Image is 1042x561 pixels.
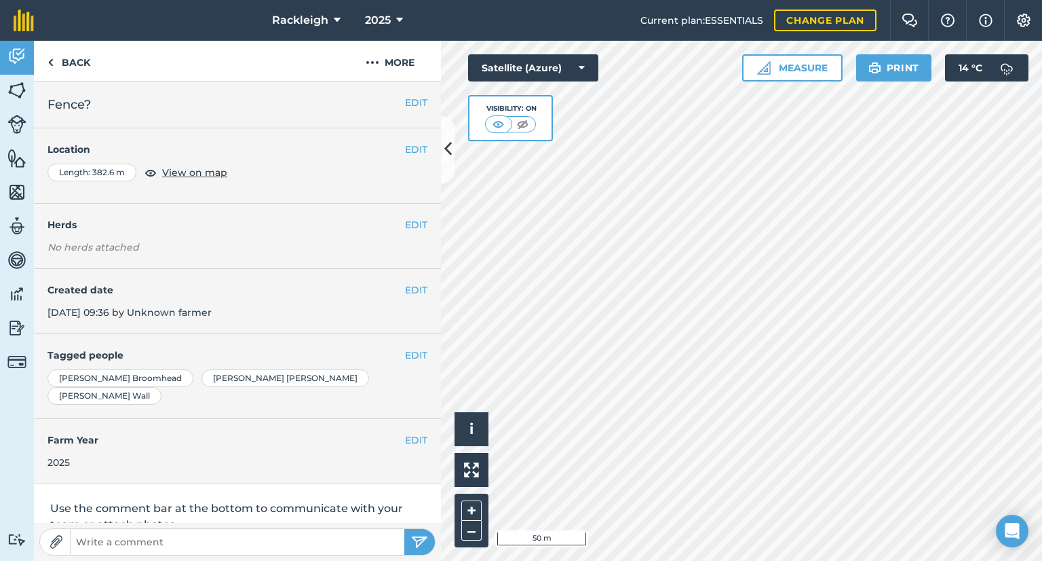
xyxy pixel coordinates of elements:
[514,117,531,131] img: svg+xml;base64,PHN2ZyB4bWxucz0iaHR0cDovL3d3dy53My5vcmcvMjAwMC9zdmciIHdpZHRoPSI1MCIgaGVpZ2h0PSI0MC...
[411,534,428,550] img: svg+xml;base64,PHN2ZyB4bWxucz0iaHR0cDovL3d3dy53My5vcmcvMjAwMC9zdmciIHdpZHRoPSIyNSIgaGVpZ2h0PSIyNC...
[47,283,427,297] h4: Created date
[7,318,26,338] img: svg+xml;base64,PD94bWwgdmVyc2lvbj0iMS4wIiBlbmNvZGluZz0idXRmLTgiPz4KPCEtLSBHZW5lcmF0b3I6IEFkb2JlIE...
[47,142,427,157] h4: Location
[47,54,54,71] img: svg+xml;base64,PHN2ZyB4bWxucz0iaHR0cDovL3d3dy53My5vcmcvMjAwMC9zdmciIHdpZHRoPSI5IiBoZWlnaHQ9IjI0Ii...
[405,283,427,297] button: EDIT
[7,80,26,101] img: svg+xml;base64,PHN2ZyB4bWxucz0iaHR0cDovL3d3dy53My5vcmcvMjAwMC9zdmciIHdpZHRoPSI1NiIgaGVpZ2h0PSI2MC...
[7,46,26,67] img: svg+xml;base64,PD94bWwgdmVyc2lvbj0iMS4wIiBlbmNvZGluZz0idXRmLTgiPz4KPCEtLSBHZW5lcmF0b3I6IEFkb2JlIE...
[366,54,379,71] img: svg+xml;base64,PHN2ZyB4bWxucz0iaHR0cDovL3d3dy53My5vcmcvMjAwMC9zdmciIHdpZHRoPSIyMCIgaGVpZ2h0PSIyNC...
[868,60,881,76] img: svg+xml;base64,PHN2ZyB4bWxucz0iaHR0cDovL3d3dy53My5vcmcvMjAwMC9zdmciIHdpZHRoPSIxOSIgaGVpZ2h0PSIyNC...
[405,348,427,363] button: EDIT
[405,142,427,157] button: EDIT
[47,240,441,255] em: No herds attached
[490,117,507,131] img: svg+xml;base64,PHN2ZyB4bWxucz0iaHR0cDovL3d3dy53My5vcmcvMjAwMC9zdmciIHdpZHRoPSI1MCIgaGVpZ2h0PSI0MC...
[996,515,1028,547] div: Open Intercom Messenger
[405,433,427,448] button: EDIT
[339,41,441,81] button: More
[461,521,482,541] button: –
[979,12,992,29] img: svg+xml;base64,PHN2ZyB4bWxucz0iaHR0cDovL3d3dy53My5vcmcvMjAwMC9zdmciIHdpZHRoPSIxNyIgaGVpZ2h0PSIxNy...
[50,501,425,533] p: Use the comment bar at the bottom to communicate with your team or attach photos.
[461,501,482,521] button: +
[1016,14,1032,27] img: A cog icon
[272,12,328,29] span: Rackleigh
[640,13,763,28] span: Current plan : ESSENTIALS
[34,41,104,81] a: Back
[405,95,427,110] button: EDIT
[47,348,427,363] h4: Tagged people
[468,54,598,82] button: Satellite (Azure)
[902,14,918,27] img: Two speech bubbles overlapping with the left bubble in the forefront
[7,216,26,236] img: svg+xml;base64,PD94bWwgdmVyc2lvbj0iMS4wIiBlbmNvZGluZz0idXRmLTgiPz4KPCEtLSBHZW5lcmF0b3I6IEFkb2JlIE...
[144,164,157,181] img: svg+xml;base64,PHN2ZyB4bWxucz0iaHR0cDovL3d3dy53My5vcmcvMjAwMC9zdmciIHdpZHRoPSIxOCIgaGVpZ2h0PSIyNC...
[405,217,427,232] button: EDIT
[162,165,227,180] span: View on map
[47,164,136,181] div: Length : 382.6 m
[365,12,391,29] span: 2025
[7,533,26,546] img: svg+xml;base64,PD94bWwgdmVyc2lvbj0iMS4wIiBlbmNvZGluZz0idXRmLTgiPz4KPCEtLSBHZW5lcmF0b3I6IEFkb2JlIE...
[856,54,932,82] button: Print
[774,10,876,31] a: Change plan
[940,14,956,27] img: A question mark icon
[742,54,843,82] button: Measure
[993,54,1020,82] img: svg+xml;base64,PD94bWwgdmVyc2lvbj0iMS4wIiBlbmNvZGluZz0idXRmLTgiPz4KPCEtLSBHZW5lcmF0b3I6IEFkb2JlIE...
[959,54,982,82] span: 14 ° C
[7,148,26,168] img: svg+xml;base64,PHN2ZyB4bWxucz0iaHR0cDovL3d3dy53My5vcmcvMjAwMC9zdmciIHdpZHRoPSI1NiIgaGVpZ2h0PSI2MC...
[47,387,161,405] div: [PERSON_NAME] Wall
[7,182,26,202] img: svg+xml;base64,PHN2ZyB4bWxucz0iaHR0cDovL3d3dy53My5vcmcvMjAwMC9zdmciIHdpZHRoPSI1NiIgaGVpZ2h0PSI2MC...
[945,54,1028,82] button: 14 °C
[757,61,771,75] img: Ruler icon
[71,532,404,551] input: Write a comment
[485,103,537,114] div: Visibility: On
[7,250,26,270] img: svg+xml;base64,PD94bWwgdmVyc2lvbj0iMS4wIiBlbmNvZGluZz0idXRmLTgiPz4KPCEtLSBHZW5lcmF0b3I6IEFkb2JlIE...
[7,352,26,372] img: svg+xml;base64,PD94bWwgdmVyc2lvbj0iMS4wIiBlbmNvZGluZz0idXRmLTgiPz4KPCEtLSBHZW5lcmF0b3I6IEFkb2JlIE...
[469,420,474,437] span: i
[7,284,26,304] img: svg+xml;base64,PD94bWwgdmVyc2lvbj0iMS4wIiBlbmNvZGluZz0idXRmLTgiPz4KPCEtLSBHZW5lcmF0b3I6IEFkb2JlIE...
[50,535,63,549] img: Paperclip icon
[34,269,441,334] div: [DATE] 09:36 by Unknown farmer
[464,463,479,477] img: Four arrows, one pointing top left, one top right, one bottom right and the last bottom left
[201,369,369,387] div: [PERSON_NAME] [PERSON_NAME]
[47,369,193,387] div: [PERSON_NAME] Broomhead
[14,10,34,31] img: fieldmargin Logo
[47,217,441,232] h4: Herds
[47,433,427,448] h4: Farm Year
[7,115,26,134] img: svg+xml;base64,PD94bWwgdmVyc2lvbj0iMS4wIiBlbmNvZGluZz0idXRmLTgiPz4KPCEtLSBHZW5lcmF0b3I6IEFkb2JlIE...
[144,164,227,181] button: View on map
[47,95,427,114] h2: Fence?
[455,412,488,446] button: i
[47,455,427,470] div: 2025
